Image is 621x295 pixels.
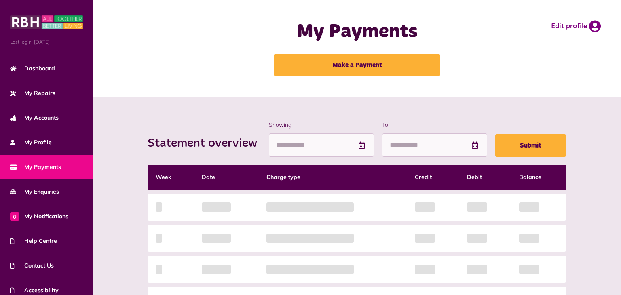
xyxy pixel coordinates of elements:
[274,54,440,76] a: Make a Payment
[551,20,601,32] a: Edit profile
[10,89,55,97] span: My Repairs
[10,14,83,30] img: MyRBH
[10,286,59,295] span: Accessibility
[10,114,59,122] span: My Accounts
[10,188,59,196] span: My Enquiries
[10,163,61,171] span: My Payments
[10,212,19,221] span: 0
[10,261,54,270] span: Contact Us
[10,138,52,147] span: My Profile
[10,64,55,73] span: Dashboard
[10,212,68,221] span: My Notifications
[10,237,57,245] span: Help Centre
[10,38,83,46] span: Last login: [DATE]
[233,20,481,44] h1: My Payments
